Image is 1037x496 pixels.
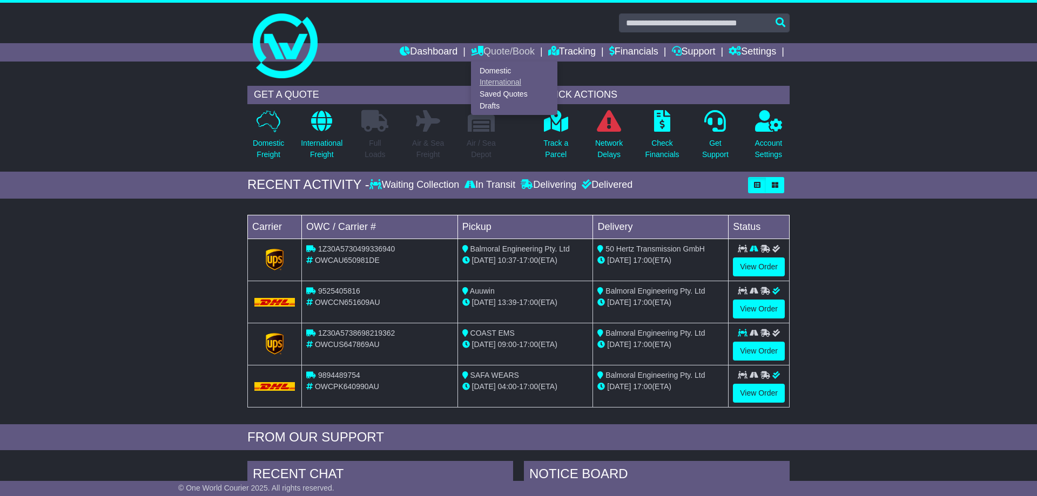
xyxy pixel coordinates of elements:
td: OWC / Carrier # [302,215,458,239]
div: RECENT CHAT [247,461,513,490]
a: Settings [729,43,776,62]
a: International [472,77,557,89]
p: Full Loads [361,138,388,160]
a: Support [672,43,716,62]
span: COAST EMS [470,329,515,337]
div: FROM OUR SUPPORT [247,430,790,445]
p: International Freight [301,138,342,160]
div: QUICK ACTIONS [535,86,790,104]
span: 04:00 [498,382,517,391]
div: Delivered [579,179,632,191]
img: GetCarrierServiceLogo [266,333,284,355]
a: View Order [733,342,785,361]
span: 9894489754 [318,371,360,379]
span: OWCCN651609AU [315,298,380,307]
td: Carrier [248,215,302,239]
span: 17:00 [519,340,538,349]
div: NOTICE BOARD [524,461,790,490]
span: 17:00 [519,382,538,391]
span: OWCUS647869AU [315,340,380,349]
a: Domestic [472,65,557,77]
span: © One World Courier 2025. All rights reserved. [178,484,334,492]
span: 1Z30A5738698219362 [318,329,395,337]
span: [DATE] [607,382,631,391]
a: Dashboard [400,43,457,62]
span: [DATE] [472,298,496,307]
span: [DATE] [472,382,496,391]
a: View Order [733,300,785,318]
p: Account Settings [755,138,783,160]
div: RECENT ACTIVITY - [247,177,369,193]
div: In Transit [462,179,518,191]
a: Drafts [472,100,557,112]
div: (ETA) [597,339,724,350]
span: [DATE] [472,256,496,264]
span: Balmoral Engineering Pty. Ltd [470,244,570,253]
p: Air & Sea Freight [412,138,444,160]
img: DHL.png [254,298,295,307]
span: 09:00 [498,340,517,349]
div: (ETA) [597,381,724,392]
span: Balmoral Engineering Pty. Ltd [605,287,705,295]
p: Track a Parcel [543,138,568,160]
span: [DATE] [472,340,496,349]
span: 1Z30A5730499336940 [318,244,395,253]
div: (ETA) [597,297,724,308]
p: Check Financials [645,138,679,160]
a: AccountSettings [755,110,783,166]
a: Quote/Book [471,43,535,62]
img: GetCarrierServiceLogo [266,249,284,270]
p: Get Support [702,138,729,160]
a: NetworkDelays [595,110,623,166]
a: View Order [733,384,785,403]
span: 17:00 [519,298,538,307]
a: GetSupport [702,110,729,166]
span: Balmoral Engineering Pty. Ltd [605,329,705,337]
p: Domestic Freight [253,138,284,160]
div: - (ETA) [462,339,589,350]
span: 10:37 [498,256,517,264]
span: 17:00 [633,382,652,391]
p: Network Delays [595,138,623,160]
td: Delivery [593,215,729,239]
a: Tracking [548,43,596,62]
span: SAFA WEARS [470,371,519,379]
span: 50 Hertz Transmission GmbH [605,244,705,253]
a: Track aParcel [543,110,569,166]
span: OWCPK640990AU [315,382,379,391]
a: Financials [609,43,658,62]
span: Balmoral Engineering Pty. Ltd [605,371,705,379]
a: Saved Quotes [472,89,557,100]
span: [DATE] [607,340,631,349]
span: 17:00 [633,298,652,307]
div: (ETA) [597,255,724,266]
span: Auuwin [470,287,495,295]
p: Air / Sea Depot [467,138,496,160]
a: View Order [733,257,785,276]
div: - (ETA) [462,297,589,308]
span: OWCAU650981DE [315,256,380,264]
div: Delivering [518,179,579,191]
div: - (ETA) [462,255,589,266]
span: 17:00 [633,256,652,264]
span: [DATE] [607,298,631,307]
div: GET A QUOTE [247,86,502,104]
span: 17:00 [633,340,652,349]
td: Pickup [457,215,593,239]
a: DomesticFreight [252,110,285,166]
div: Waiting Collection [369,179,462,191]
span: 17:00 [519,256,538,264]
span: 13:39 [498,298,517,307]
span: [DATE] [607,256,631,264]
img: DHL.png [254,382,295,391]
a: CheckFinancials [645,110,680,166]
div: Quote/Book [471,62,557,115]
td: Status [729,215,790,239]
div: - (ETA) [462,381,589,392]
span: 9525405816 [318,287,360,295]
a: InternationalFreight [300,110,343,166]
